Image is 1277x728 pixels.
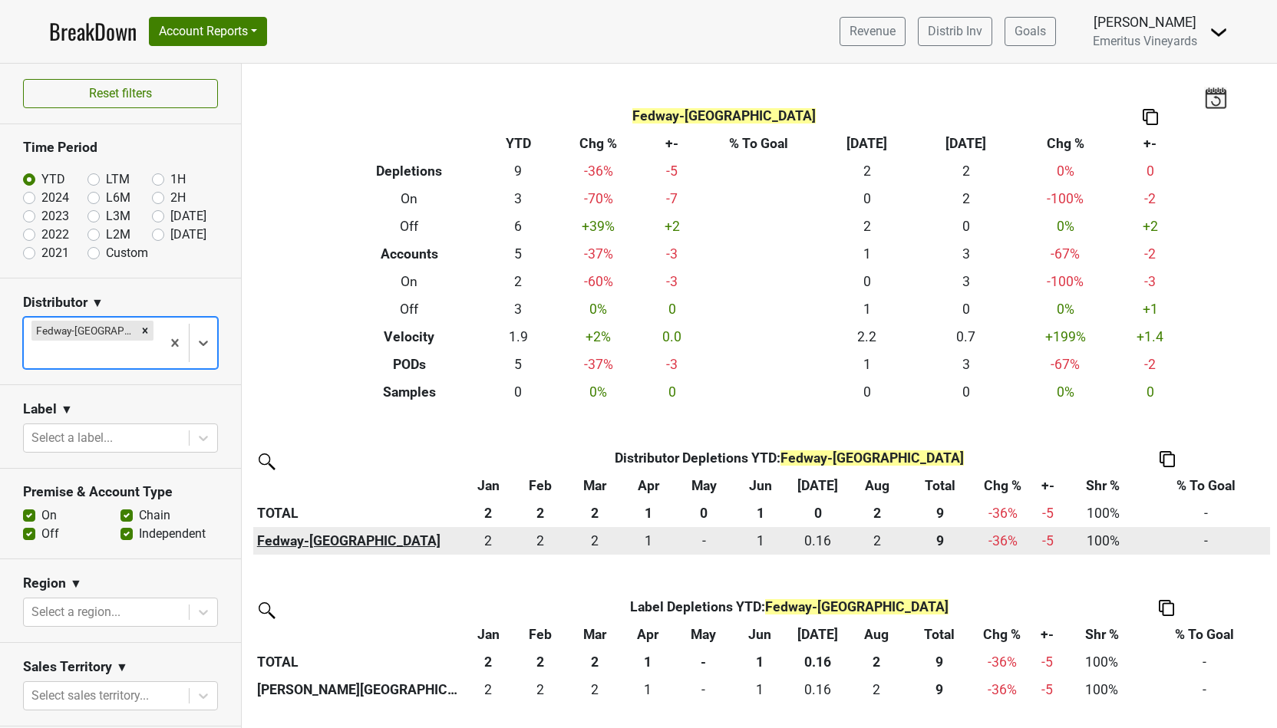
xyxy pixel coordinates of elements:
td: +39 % [552,212,645,240]
th: [DATE] [916,130,1015,157]
th: 2 [849,648,905,676]
th: Apr: activate to sort column ascending [623,621,674,648]
th: 2 [515,499,567,527]
label: 2022 [41,226,69,244]
td: -36 % [973,676,1031,703]
td: - [1142,499,1270,527]
label: On [41,506,57,525]
td: 3 [485,295,553,323]
td: 2.2 [817,323,916,351]
td: 0 [916,212,1015,240]
td: +1 [1115,295,1186,323]
img: Dropdown Menu [1209,23,1228,41]
th: Chg % [552,130,645,157]
th: Jun: activate to sort column ascending [734,472,787,499]
div: 0.16 [791,531,845,551]
th: Off [334,295,485,323]
div: 1 [737,531,784,551]
td: -36 % [552,157,645,185]
div: - [678,531,730,551]
th: 1 [623,648,674,676]
div: 9 [909,680,970,700]
td: -100 % [1016,268,1115,295]
th: 0.16 [787,648,849,676]
div: 1 [737,680,783,700]
td: 0 [673,676,733,703]
img: Copy to clipboard [1160,451,1175,467]
th: Chg %: activate to sort column ascending [974,472,1031,499]
td: -2 [1115,185,1186,212]
td: -3 [645,268,699,295]
label: Off [41,525,59,543]
th: Aug: activate to sort column ascending [849,472,906,499]
th: Jun: activate to sort column ascending [733,621,787,648]
th: Chg % [1016,130,1115,157]
td: 2 [566,527,622,555]
td: +199 % [1016,323,1115,351]
td: 2 [566,676,622,703]
td: 0 [916,378,1015,406]
td: 0.7 [916,323,1015,351]
td: 6 [485,212,553,240]
td: -37 % [552,240,645,268]
td: - [1140,676,1269,703]
div: 2 [518,531,563,551]
th: Total: activate to sort column ascending [905,621,974,648]
th: &nbsp;: activate to sort column ascending [253,621,462,648]
span: ▼ [116,658,128,677]
span: ▼ [91,294,104,312]
th: Label Depletions YTD : [515,593,1064,621]
th: May: activate to sort column ascending [673,621,733,648]
span: -5 [1042,506,1054,521]
td: 0 % [1016,157,1115,185]
td: 0 % [552,378,645,406]
a: Goals [1005,17,1056,46]
td: +2 % [552,323,645,351]
td: -7 [645,185,699,212]
td: 100% [1064,499,1141,527]
th: 9 [906,499,975,527]
a: Revenue [840,17,906,46]
td: -5 [645,157,699,185]
td: 0 [916,295,1015,323]
span: -36% [988,506,1018,521]
div: 2 [570,680,619,700]
td: 0.16 [787,676,849,703]
button: Account Reports [149,17,267,46]
td: 1 [817,295,916,323]
td: -60 % [552,268,645,295]
th: 9.487 [906,527,975,555]
td: 0 [817,185,916,212]
td: 3 [916,268,1015,295]
td: -36 % [973,648,1031,676]
label: [DATE] [170,226,206,244]
th: Jan: activate to sort column ascending [462,472,515,499]
th: 2 [515,648,567,676]
div: 2 [852,680,901,700]
td: 9 [485,157,553,185]
td: +2 [645,212,699,240]
th: May: activate to sort column ascending [674,472,734,499]
h3: Label [23,401,57,417]
th: YTD [485,130,553,157]
td: 0 [1115,157,1186,185]
td: -67 % [1016,351,1115,378]
img: Copy to clipboard [1143,109,1158,125]
th: +- [645,130,699,157]
th: +- [1115,130,1186,157]
th: Velocity [334,323,485,351]
label: 2023 [41,207,69,226]
label: [DATE] [170,207,206,226]
h3: Premise & Account Type [23,484,218,500]
td: -5 [1031,648,1064,676]
td: 100% [1064,676,1140,703]
div: 2 [466,680,511,700]
th: Feb: activate to sort column ascending [515,472,567,499]
th: 2 [566,499,622,527]
td: 100% [1064,527,1141,555]
th: Mar: activate to sort column ascending [566,472,622,499]
th: 2 [462,499,515,527]
th: Shr %: activate to sort column ascending [1064,472,1141,499]
td: 5 [485,240,553,268]
td: 5 [485,351,553,378]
